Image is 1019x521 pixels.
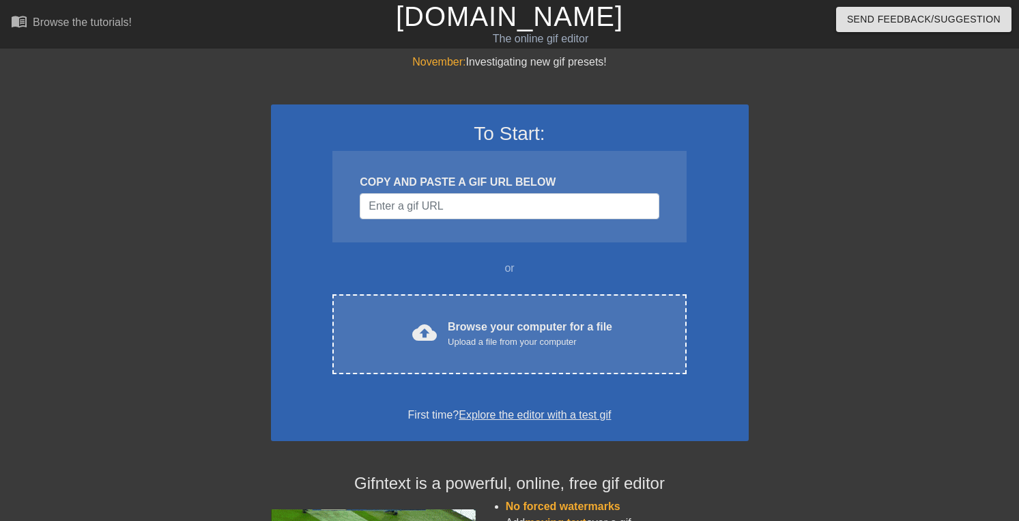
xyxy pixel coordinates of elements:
[289,122,731,145] h3: To Start:
[271,474,749,494] h4: Gifntext is a powerful, online, free gif editor
[396,1,623,31] a: [DOMAIN_NAME]
[11,13,132,34] a: Browse the tutorials!
[448,319,612,349] div: Browse your computer for a file
[360,193,659,219] input: Username
[347,31,735,47] div: The online gif editor
[836,7,1011,32] button: Send Feedback/Suggestion
[33,16,132,28] div: Browse the tutorials!
[11,13,27,29] span: menu_book
[459,409,611,421] a: Explore the editor with a test gif
[412,56,465,68] span: November:
[506,501,620,512] span: No forced watermarks
[448,335,612,349] div: Upload a file from your computer
[271,54,749,70] div: Investigating new gif presets!
[306,260,713,277] div: or
[412,320,437,345] span: cloud_upload
[847,11,1001,28] span: Send Feedback/Suggestion
[360,174,659,191] div: COPY AND PASTE A GIF URL BELOW
[289,407,731,423] div: First time?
